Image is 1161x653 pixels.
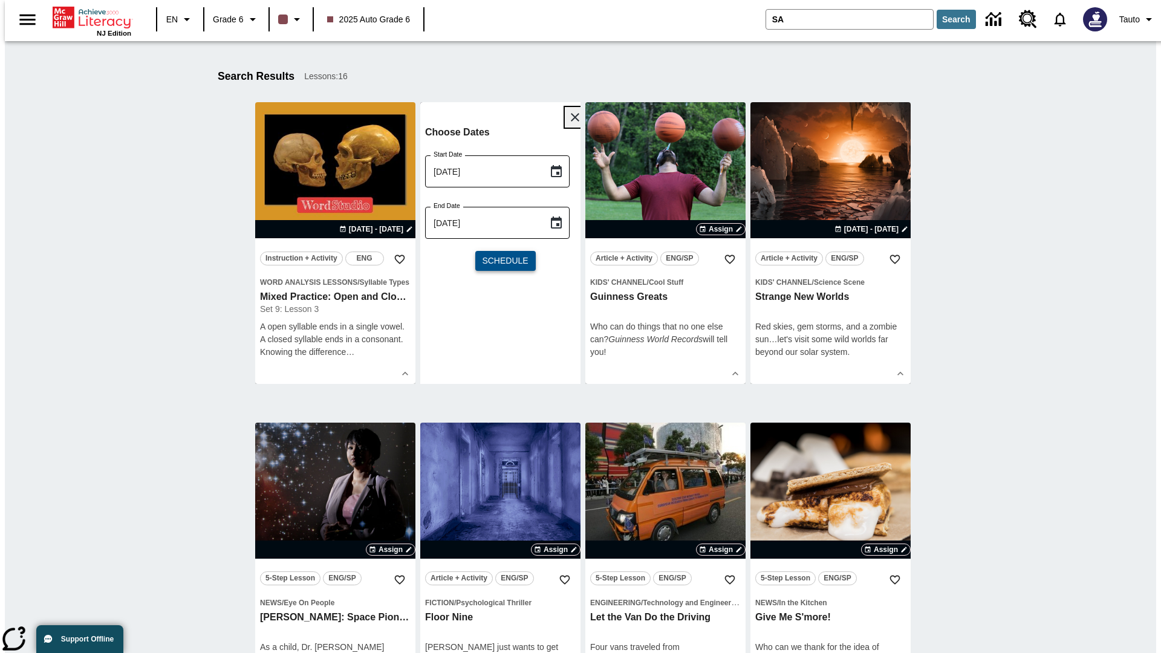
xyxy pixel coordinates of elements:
div: lesson details [255,102,415,384]
span: Support Offline [61,635,114,643]
button: ENG/SP [323,571,362,585]
span: / [454,599,456,607]
span: … [346,347,354,357]
input: search field [766,10,933,29]
span: Article + Activity [596,252,652,265]
button: Grade: Grade 6, Select a grade [208,8,265,30]
span: Topic: Fiction/Psychological Thriller [425,596,576,609]
a: Data Center [978,3,1012,36]
a: Notifications [1044,4,1076,35]
button: ENG/SP [660,252,699,265]
button: Assign Choose Dates [696,223,746,235]
span: ENG [357,252,372,265]
span: Technology and Engineering [643,599,742,607]
span: Topic: Kids' Channel/Cool Stuff [590,276,741,288]
span: Topic: Engineering/Technology and Engineering [590,596,741,609]
span: 5-Step Lesson [265,572,315,585]
span: Topic: News/Eye On People [260,596,411,609]
span: News [755,599,777,607]
span: / [641,599,643,607]
h3: Mixed Practice: Open and Closed Syllables [260,291,411,304]
div: Red skies, gem storms, and a zombie sun…let's visit some wild worlds far beyond our solar system. [755,320,906,359]
button: Assign Choose Dates [366,544,415,556]
span: Topic: Word Analysis Lessons/Syllable Types [260,276,411,288]
h3: Floor Nine [425,611,576,624]
h3: Strange New Worlds [755,291,906,304]
span: / [777,599,779,607]
span: Lessons : 16 [304,70,348,83]
button: Assign Choose Dates [531,544,580,556]
span: Fiction [425,599,454,607]
span: In the Kitchen [779,599,827,607]
span: Kids' Channel [590,278,647,287]
span: ENG/SP [824,572,851,585]
button: Show Details [891,365,909,383]
button: Close [565,107,585,128]
span: Instruction + Activity [265,252,337,265]
span: 5-Step Lesson [596,572,645,585]
div: Choose date [425,124,585,281]
div: lesson details [585,102,746,384]
button: Article + Activity [755,252,823,265]
button: Aug 24 - Aug 24 Choose Dates [832,224,911,235]
h3: Give Me S'more! [755,611,906,624]
span: ENG/SP [501,572,528,585]
button: ENG [345,252,384,265]
button: ENG/SP [653,571,692,585]
button: 5-Step Lesson [590,571,651,585]
button: ENG/SP [825,252,864,265]
button: Class color is dark brown. Change class color [273,8,309,30]
div: A open syllable ends in a single vowel. A closed syllable ends in a consonant. Knowing the differenc [260,320,411,359]
span: Assign [709,544,733,555]
span: Engineering [590,599,641,607]
button: Schedule [475,251,536,271]
button: ENG/SP [495,571,534,585]
span: Topic: Kids' Channel/Science Scene [755,276,906,288]
span: 2025 Auto Grade 6 [327,13,411,26]
button: Search [937,10,976,29]
span: EN [166,13,178,26]
button: Select a new avatar [1076,4,1114,35]
span: ENG/SP [666,252,693,265]
button: Show Details [396,365,414,383]
span: Article + Activity [761,252,818,265]
button: Add to Favorites [719,569,741,591]
div: lesson details [420,102,580,384]
input: MMMM-DD-YYYY [425,207,539,239]
span: Syllable Types [359,278,409,287]
span: / [357,278,359,287]
span: / [282,599,284,607]
span: NJ Edition [97,30,131,37]
span: e [341,347,346,357]
button: Assign Choose Dates [861,544,911,556]
img: Avatar [1083,7,1107,31]
h3: Guinness Greats [590,291,741,304]
h3: Let the Van Do the Driving [590,611,741,624]
button: Assign Choose Dates [696,544,746,556]
span: Eye On People [284,599,334,607]
span: Tauto [1119,13,1140,26]
span: Topic: News/In the Kitchen [755,596,906,609]
button: Article + Activity [590,252,658,265]
p: Who can do things that no one else can? will tell you! [590,320,741,359]
button: Add to Favorites [884,249,906,270]
h1: Search Results [218,70,294,83]
button: Support Offline [36,625,123,653]
a: Home [53,5,131,30]
span: ENG/SP [659,572,686,585]
button: ENG/SP [818,571,857,585]
div: Home [53,4,131,37]
span: Science Scene [814,278,865,287]
div: lesson details [750,102,911,384]
span: / [812,278,814,287]
span: Schedule [482,255,528,267]
button: Oct 09 - Oct 09 Choose Dates [337,224,415,235]
em: Guinness World Records [608,334,703,344]
input: MMMM-DD-YYYY [425,155,539,187]
span: Word Analysis Lessons [260,278,357,287]
span: Assign [544,544,568,555]
button: 5-Step Lesson [260,571,320,585]
span: [DATE] - [DATE] [844,224,899,235]
span: Kids' Channel [755,278,812,287]
span: / [647,278,649,287]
